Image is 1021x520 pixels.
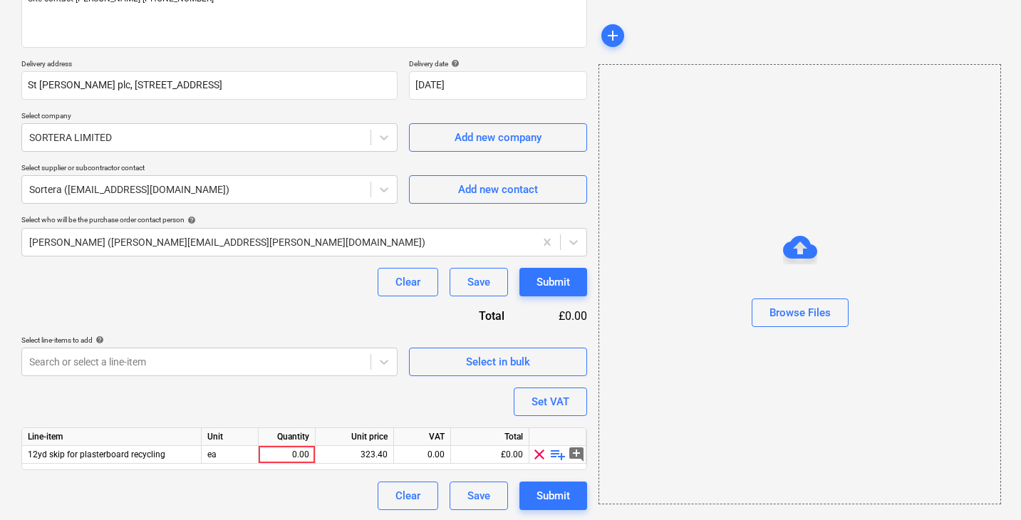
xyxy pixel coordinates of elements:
button: Set VAT [514,388,587,416]
input: Delivery address [21,71,398,100]
button: Add new company [409,123,587,152]
div: Set VAT [532,392,569,411]
div: Total [402,308,527,324]
button: Add new contact [409,175,587,204]
div: Select line-items to add [21,336,398,345]
button: Browse Files [752,298,849,327]
div: 0.00 [400,446,445,464]
span: clear [531,446,548,463]
span: 12yd skip for plasterboard recycling [28,449,165,459]
div: Select who will be the purchase order contact person [21,215,587,224]
div: Submit [537,487,570,505]
button: Clear [378,482,438,510]
div: Save [467,273,490,291]
div: Clear [395,273,420,291]
span: playlist_add [549,446,566,463]
div: Clear [395,487,420,505]
div: VAT [394,428,451,446]
div: Submit [537,273,570,291]
span: help [448,59,460,68]
span: help [93,336,104,344]
div: Delivery date [409,59,587,68]
span: help [185,216,196,224]
div: Quantity [259,428,316,446]
div: £0.00 [451,446,529,464]
div: £0.00 [527,308,587,324]
div: 323.40 [321,446,388,464]
p: Delivery address [21,59,398,71]
div: Line-item [22,428,202,446]
div: Unit [202,428,259,446]
button: Save [450,268,508,296]
div: Unit price [316,428,394,446]
span: add [604,27,621,44]
span: add_comment [568,446,585,463]
button: Select in bulk [409,348,587,376]
div: Total [451,428,529,446]
button: Clear [378,268,438,296]
div: Add new company [455,128,541,147]
iframe: Chat Widget [950,452,1021,520]
div: Browse Files [598,64,1001,504]
div: Select in bulk [466,353,530,371]
div: Add new contact [458,180,538,199]
div: ea [202,446,259,464]
p: Select supplier or subcontractor contact [21,163,398,175]
input: Delivery date not specified [409,71,587,100]
button: Save [450,482,508,510]
div: Browse Files [769,303,831,322]
button: Submit [519,482,587,510]
button: Submit [519,268,587,296]
div: 0.00 [264,446,309,464]
div: Save [467,487,490,505]
p: Select company [21,111,398,123]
